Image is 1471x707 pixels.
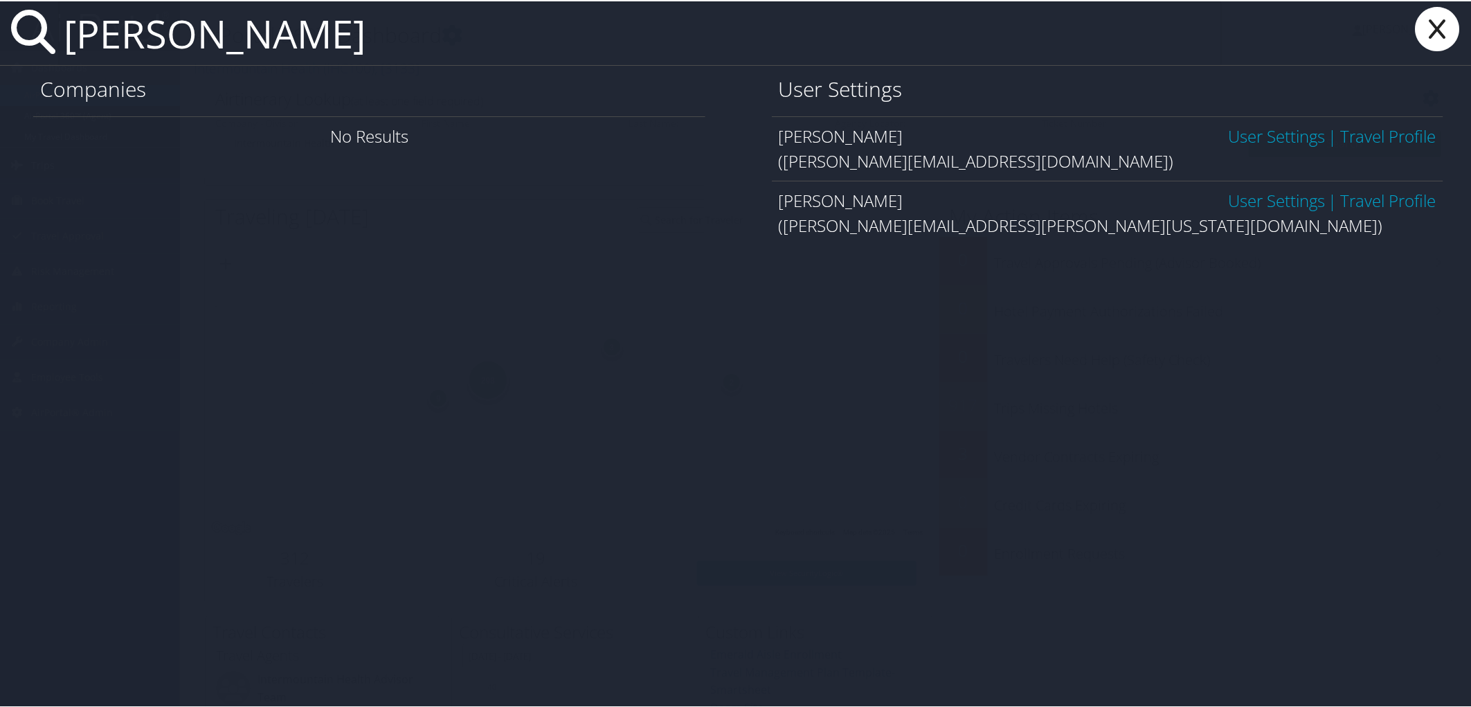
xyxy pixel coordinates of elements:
h1: User Settings [779,73,1437,102]
a: View OBT Profile [1341,123,1436,146]
div: ([PERSON_NAME][EMAIL_ADDRESS][PERSON_NAME][US_STATE][DOMAIN_NAME]) [779,212,1437,237]
a: User Settings [1228,188,1325,211]
div: ([PERSON_NAME][EMAIL_ADDRESS][DOMAIN_NAME]) [779,147,1437,172]
h1: Companies [40,73,698,102]
span: [PERSON_NAME] [779,188,903,211]
div: No Results [33,115,705,154]
a: User Settings [1228,123,1325,146]
a: View OBT Profile [1341,188,1436,211]
span: [PERSON_NAME] [779,123,903,146]
span: | [1325,188,1341,211]
span: | [1325,123,1341,146]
